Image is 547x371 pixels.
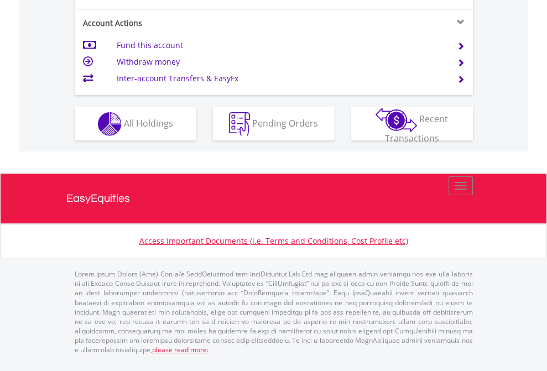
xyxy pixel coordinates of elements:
[98,112,122,136] img: holdings-wht.png
[75,107,196,140] button: All Holdings
[75,18,274,29] div: Account Actions
[152,345,209,354] a: please read more:
[75,269,473,354] p: Lorem Ipsum Dolors (Ame) Con a/e SeddOeiusmod tem InciDiduntut Lab Etd mag aliquaen admin veniamq...
[117,70,444,87] td: Inter-account Transfers & EasyFx
[66,174,481,223] a: EasyEquities
[117,54,444,70] td: Withdraw money
[229,112,250,136] img: pending_instructions-wht.png
[117,37,444,54] td: Fund this account
[376,108,417,132] img: transactions-zar-wht.png
[252,117,318,129] span: Pending Orders
[124,117,173,129] span: All Holdings
[139,236,408,246] a: Access Important Documents (i.e. Terms and Conditions, Cost Profile etc)
[351,107,473,140] button: Recent Transactions
[213,107,335,140] button: Pending Orders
